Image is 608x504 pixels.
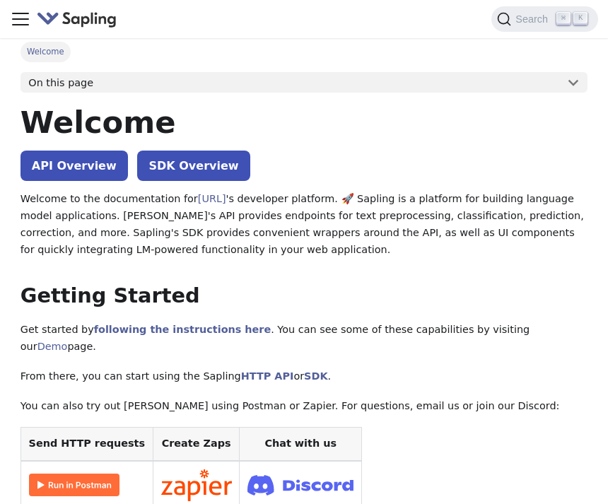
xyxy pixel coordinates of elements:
button: On this page [21,72,587,93]
img: Sapling.ai [37,9,117,30]
span: Search [511,13,556,25]
img: Join Discord [247,471,353,500]
button: Search (Command+K) [491,6,597,32]
span: Welcome [21,42,71,61]
p: From there, you can start using the Sapling or . [21,368,587,385]
p: You can also try out [PERSON_NAME] using Postman or Zapier. For questions, email us or join our D... [21,398,587,415]
img: Connect in Zapier [161,469,232,502]
h2: Getting Started [21,283,587,309]
a: SDK [304,370,327,382]
p: Get started by . You can see some of these capabilities by visiting our page. [21,322,587,356]
kbd: K [573,12,587,25]
img: Run in Postman [29,474,119,496]
p: Welcome to the documentation for 's developer platform. 🚀 Sapling is a platform for building lang... [21,191,587,258]
th: Chat with us [240,428,362,461]
nav: Breadcrumbs [21,42,587,61]
button: Toggle navigation bar [10,8,31,30]
a: following the instructions here [94,324,271,335]
a: API Overview [21,151,128,181]
a: SDK Overview [137,151,250,181]
th: Create Zaps [153,428,240,461]
a: [URL] [198,193,226,204]
h1: Welcome [21,103,587,141]
kbd: ⌘ [556,12,571,25]
a: Demo [37,341,68,352]
th: Send HTTP requests [21,428,153,461]
a: HTTP API [241,370,294,382]
a: Sapling.ai [37,9,122,30]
